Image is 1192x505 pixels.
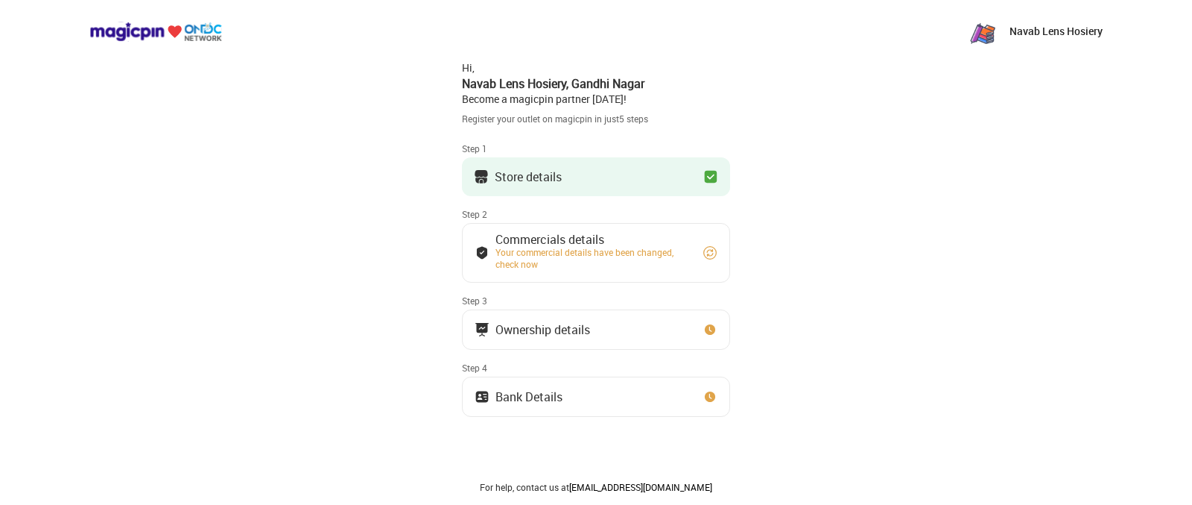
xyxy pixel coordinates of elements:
button: Store details [462,157,730,196]
img: clock_icon_new.67dbf243.svg [703,389,717,404]
div: Step 4 [462,362,730,374]
img: bank_details_tick.fdc3558c.svg [475,245,489,260]
img: ondc-logo-new-small.8a59708e.svg [89,22,222,42]
img: ownership_icon.37569ceb.svg [475,389,489,404]
img: refresh_circle.10b5a287.svg [703,245,717,260]
div: Store details [495,173,562,181]
img: commercials_icon.983f7837.svg [475,322,489,337]
div: Navab Lens Hosiery , Gandhi Nagar [462,75,730,92]
img: clock_icon_new.67dbf243.svg [703,322,717,337]
div: Step 1 [462,142,730,154]
img: storeIcon.9b1f7264.svg [474,169,489,184]
div: For help, contact us at [462,481,730,493]
button: Commercials detailsYour commercial details have been changed, check now [462,223,730,283]
div: Register your outlet on magicpin in just 5 steps [462,113,730,125]
div: Ownership details [495,326,590,333]
div: Hi, Become a magicpin partner [DATE]! [462,60,730,107]
div: Your commercial details have been changed, check now [495,246,689,270]
a: [EMAIL_ADDRESS][DOMAIN_NAME] [569,481,712,493]
div: Bank Details [495,393,562,401]
p: Navab Lens Hosiery [1009,24,1103,39]
div: Commercials details [495,236,689,243]
div: Step 2 [462,208,730,220]
button: Bank Details [462,377,730,417]
button: Ownership details [462,310,730,350]
img: zN8eeJ7_1yFC7u6ROh_yaNnuSMByXp4ytvKet0ObAKR-3G77a2RQhNqTzPi8_o_OMQ7Yu_PgX43RpeKyGayj_rdr-Pw [968,16,998,46]
img: checkbox_green.749048da.svg [703,169,718,184]
div: Step 3 [462,295,730,307]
